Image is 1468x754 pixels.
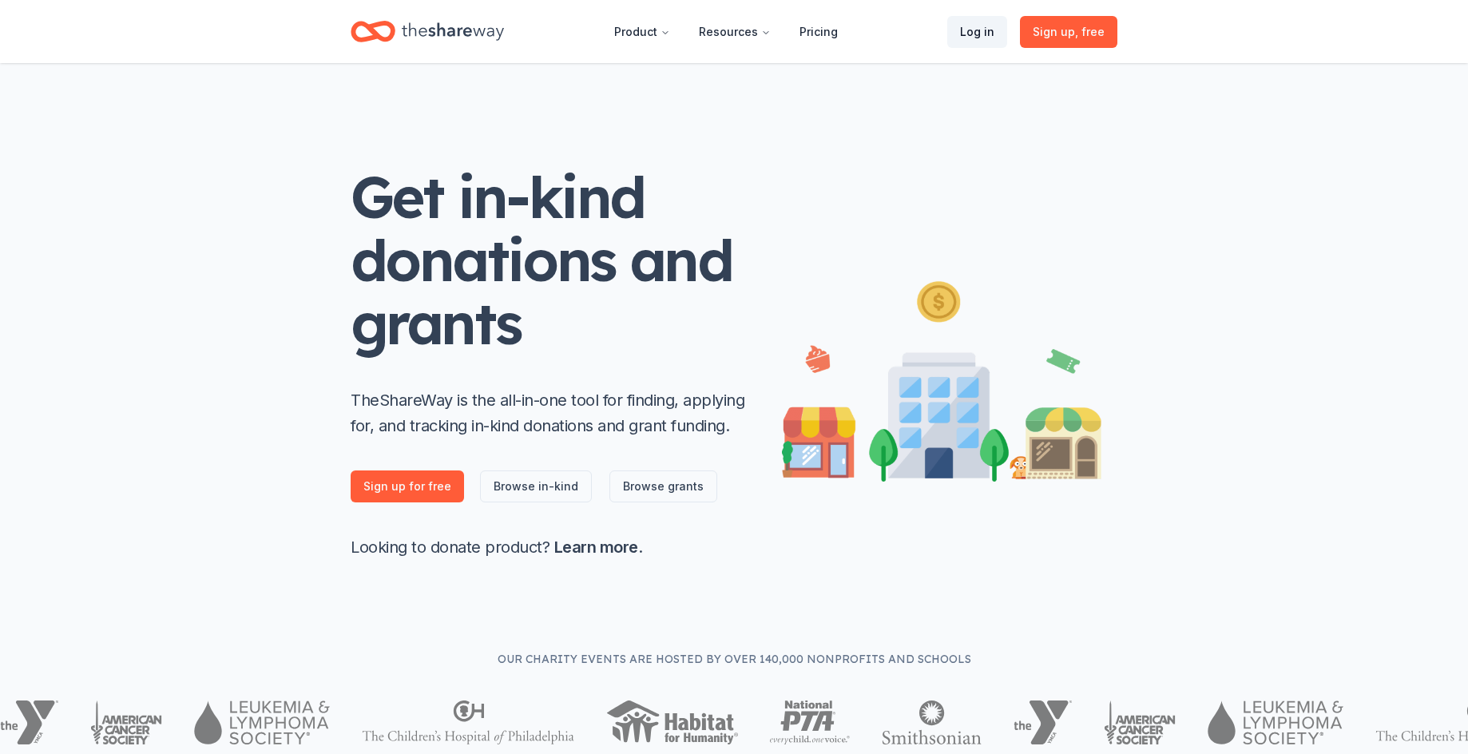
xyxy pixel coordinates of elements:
img: American Cancer Society [1104,700,1176,744]
p: Looking to donate product? . [351,534,750,560]
img: American Cancer Society [90,700,163,744]
img: National PTA [770,700,851,744]
nav: Main [601,13,851,50]
img: YMCA [1014,700,1072,744]
a: Log in [947,16,1007,48]
img: Illustration for landing page [782,275,1101,482]
button: Resources [686,16,784,48]
a: Browse grants [609,470,717,502]
img: Leukemia & Lymphoma Society [1208,700,1343,744]
img: The Children's Hospital of Philadelphia [362,700,574,744]
span: Sign up [1033,22,1105,42]
a: Sign up, free [1020,16,1117,48]
a: Pricing [787,16,851,48]
h1: Get in-kind donations and grants [351,165,750,355]
a: Browse in-kind [480,470,592,502]
button: Product [601,16,683,48]
p: TheShareWay is the all-in-one tool for finding, applying for, and tracking in-kind donations and ... [351,387,750,439]
a: Learn more [554,538,638,557]
img: Smithsonian [882,700,982,744]
span: , free [1075,25,1105,38]
img: Habitat for Humanity [606,700,738,744]
a: Sign up for free [351,470,464,502]
a: Home [351,13,504,50]
img: Leukemia & Lymphoma Society [194,700,329,744]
